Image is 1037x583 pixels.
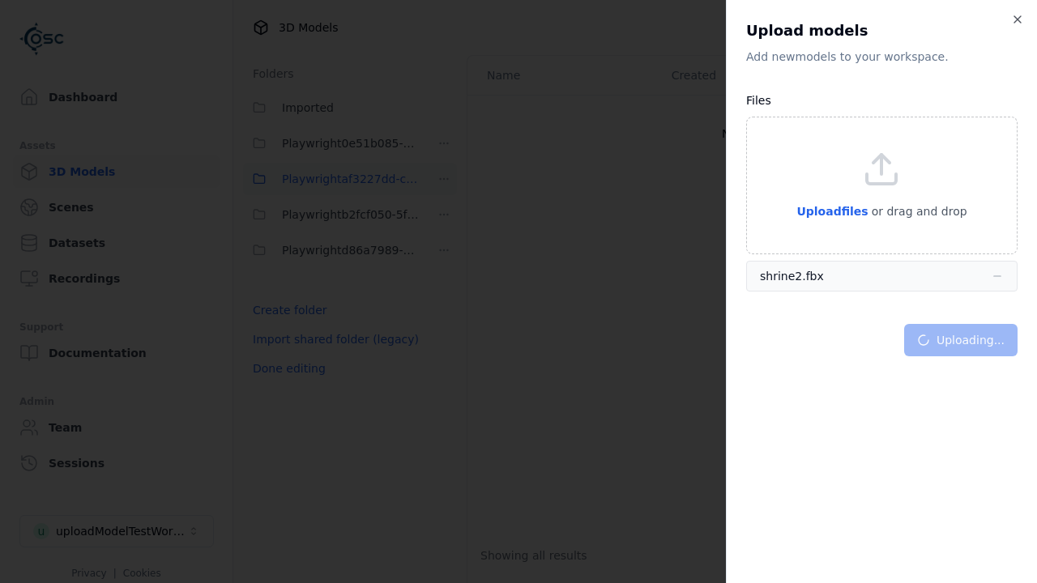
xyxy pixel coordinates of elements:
p: Add new model s to your workspace. [746,49,1018,65]
div: shrine2.fbx [760,268,824,284]
h2: Upload models [746,19,1018,42]
p: or drag and drop [868,202,967,221]
span: Upload files [796,205,868,218]
label: Files [746,94,771,107]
